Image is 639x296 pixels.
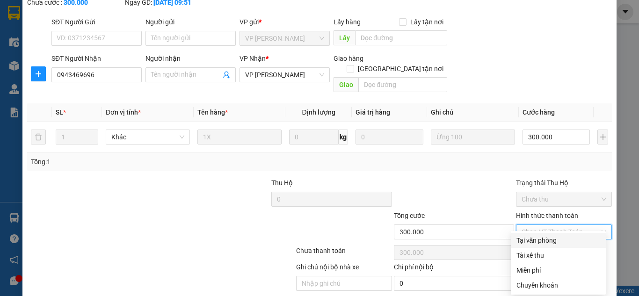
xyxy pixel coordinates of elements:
div: Trạng thái Thu Hộ [516,178,612,188]
div: Tại văn phòng [516,235,600,245]
span: Lấy [334,30,355,45]
span: VP Nguyễn Văn Cừ [245,31,324,45]
span: VP Nguyễn Văn Cừ [245,68,324,82]
input: 0 [356,130,423,144]
div: Chưa thanh toán [295,245,393,262]
div: Tài xế thu [516,250,600,260]
button: plus [597,130,608,144]
span: Định lượng [302,108,335,116]
div: Tổng: 1 [31,157,247,167]
div: SĐT Người Gửi [51,17,142,27]
span: Thu Hộ [271,179,293,187]
div: VP gửi [240,17,330,27]
span: Giao [334,77,358,92]
span: Khác [111,130,184,144]
span: [GEOGRAPHIC_DATA] tận nơi [354,64,447,74]
th: Ghi chú [427,103,519,122]
span: Cước hàng [523,108,555,116]
span: Chọn HT Thanh Toán [522,225,606,239]
div: Chuyển khoản [516,280,600,290]
div: Người gửi [145,17,236,27]
span: Giao hàng [334,55,363,62]
div: SĐT Người Nhận [51,53,142,64]
span: user-add [223,71,230,79]
div: Miễn phí [516,265,600,275]
button: delete [31,130,46,144]
input: Nhập ghi chú [296,276,392,291]
span: SL [56,108,63,116]
label: Hình thức thanh toán [516,212,578,219]
div: Chi phí nội bộ [394,262,514,276]
input: Ghi Chú [431,130,515,144]
div: Người nhận [145,53,236,64]
input: Dọc đường [355,30,447,45]
span: Tổng cước [394,212,425,219]
span: kg [339,130,348,144]
span: Giá trị hàng [356,108,390,116]
span: VP Nhận [240,55,266,62]
span: Lấy hàng [334,18,361,26]
span: Lấy tận nơi [407,17,447,27]
span: Chưa thu [522,192,606,206]
span: plus [31,70,45,78]
input: Dọc đường [358,77,447,92]
span: Tên hàng [197,108,228,116]
button: plus [31,66,46,81]
span: Đơn vị tính [106,108,141,116]
input: VD: Bàn, Ghế [197,130,282,144]
div: Ghi chú nội bộ nhà xe [296,262,392,276]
